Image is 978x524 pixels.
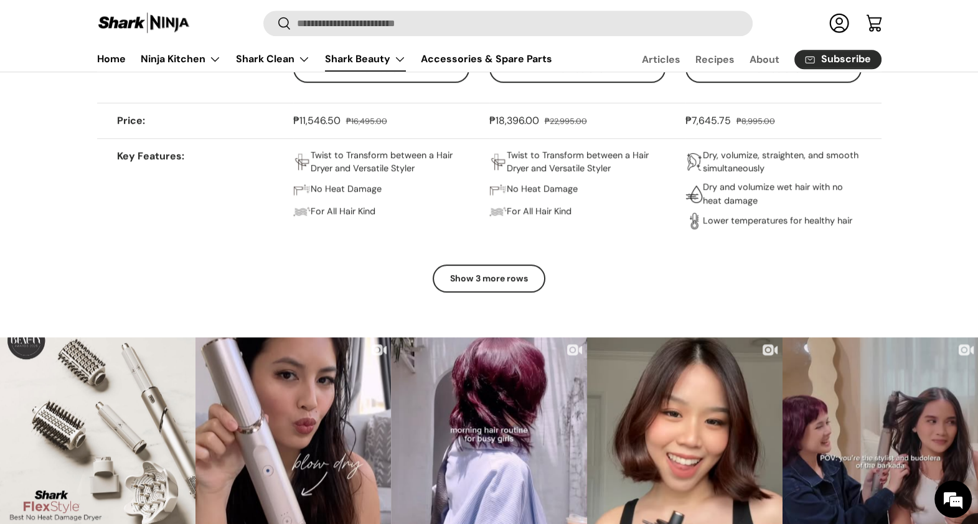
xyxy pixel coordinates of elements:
[204,6,234,36] div: Minimize live chat window
[703,180,862,207] p: Dry and volumize wet hair with no heat damage
[97,47,126,71] a: Home
[97,103,293,138] th: Price
[293,114,344,127] strong: ₱11,546.50
[97,11,190,35] img: Shark Ninja Philippines
[311,182,382,196] p: No Heat Damage
[612,47,882,72] nav: Secondary
[97,47,552,72] nav: Primary
[507,205,571,218] p: For All Hair Kind
[736,116,775,126] s: ₱8,995.00
[507,182,578,196] p: No Heat Damage
[703,214,852,228] p: Lower temperatures for healthy hair
[642,47,680,72] a: Articles
[433,264,545,292] button: Show 3 more rows
[133,47,228,72] summary: Ninja Kitchen
[311,205,375,218] p: For All Hair Kind
[821,55,871,65] span: Subscribe
[695,47,735,72] a: Recipes
[489,114,542,127] strong: ₱18,396.00
[685,114,734,127] strong: ₱7,645.75
[346,116,387,126] s: ₱16,495.00
[97,138,293,246] th: Key Features
[317,47,413,72] summary: Shark Beauty
[6,340,237,383] textarea: Type your message and hit 'Enter'
[545,116,587,126] s: ₱22,995.00
[228,47,317,72] summary: Shark Clean
[507,149,665,175] p: Twist to Transform between a Hair Dryer and Versatile Styler
[421,47,552,71] a: Accessories & Spare Parts
[72,157,172,283] span: We're online!
[311,149,469,175] p: Twist to Transform between a Hair Dryer and Versatile Styler
[794,50,882,69] a: Subscribe
[703,149,862,175] p: Dry, volumize, straighten, and smooth simultaneously
[65,70,209,86] div: Chat with us now
[750,47,779,72] a: About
